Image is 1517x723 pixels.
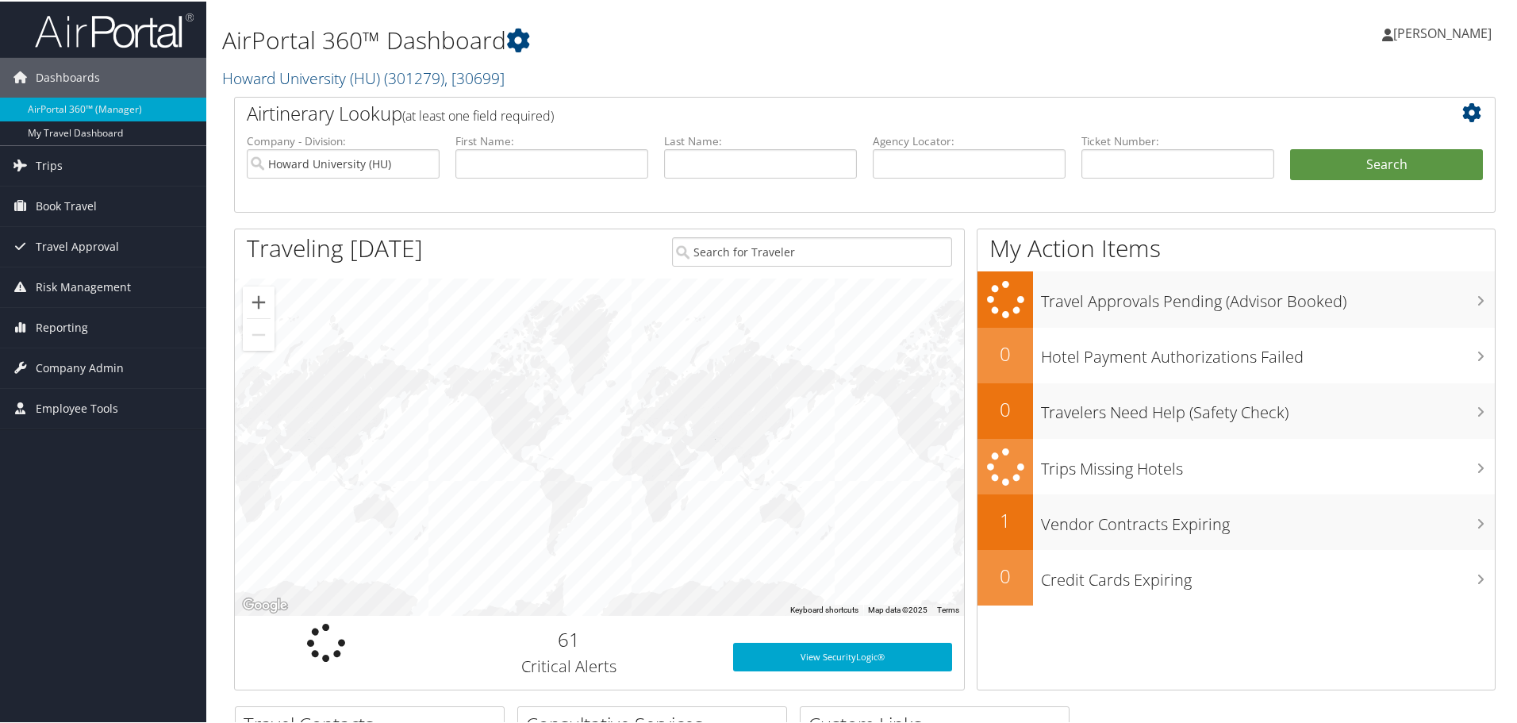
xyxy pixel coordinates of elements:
[868,604,927,613] span: Map data ©2025
[243,285,275,317] button: Zoom in
[429,654,709,676] h3: Critical Alerts
[429,625,709,652] h2: 61
[222,22,1079,56] h1: AirPortal 360™ Dashboard
[1041,560,1495,590] h3: Credit Cards Expiring
[239,594,291,614] a: Open this area in Google Maps (opens a new window)
[977,326,1495,382] a: 0Hotel Payment Authorizations Failed
[977,382,1495,437] a: 0Travelers Need Help (Safety Check)
[243,317,275,349] button: Zoom out
[36,144,63,184] span: Trips
[222,66,505,87] a: Howard University (HU)
[36,56,100,96] span: Dashboards
[790,603,858,614] button: Keyboard shortcuts
[977,506,1033,533] h2: 1
[977,493,1495,548] a: 1Vendor Contracts Expiring
[36,387,118,427] span: Employee Tools
[247,230,423,263] h1: Traveling [DATE]
[1393,23,1492,40] span: [PERSON_NAME]
[977,548,1495,604] a: 0Credit Cards Expiring
[455,132,648,148] label: First Name:
[977,230,1495,263] h1: My Action Items
[402,106,554,123] span: (at least one field required)
[937,604,959,613] a: Terms (opens in new tab)
[239,594,291,614] img: Google
[672,236,952,265] input: Search for Traveler
[977,270,1495,326] a: Travel Approvals Pending (Advisor Booked)
[977,339,1033,366] h2: 0
[1041,392,1495,422] h3: Travelers Need Help (Safety Check)
[35,10,194,48] img: airportal-logo.png
[36,185,97,225] span: Book Travel
[664,132,857,148] label: Last Name:
[1382,8,1507,56] a: [PERSON_NAME]
[873,132,1066,148] label: Agency Locator:
[247,98,1378,125] h2: Airtinerary Lookup
[977,394,1033,421] h2: 0
[36,225,119,265] span: Travel Approval
[36,347,124,386] span: Company Admin
[384,66,444,87] span: ( 301279 )
[1290,148,1483,179] button: Search
[1041,448,1495,479] h3: Trips Missing Hotels
[1041,281,1495,311] h3: Travel Approvals Pending (Advisor Booked)
[36,266,131,306] span: Risk Management
[1041,337,1495,367] h3: Hotel Payment Authorizations Failed
[1041,504,1495,534] h3: Vendor Contracts Expiring
[977,437,1495,494] a: Trips Missing Hotels
[247,132,440,148] label: Company - Division:
[1081,132,1274,148] label: Ticket Number:
[36,306,88,346] span: Reporting
[977,561,1033,588] h2: 0
[733,641,952,670] a: View SecurityLogic®
[444,66,505,87] span: , [ 30699 ]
